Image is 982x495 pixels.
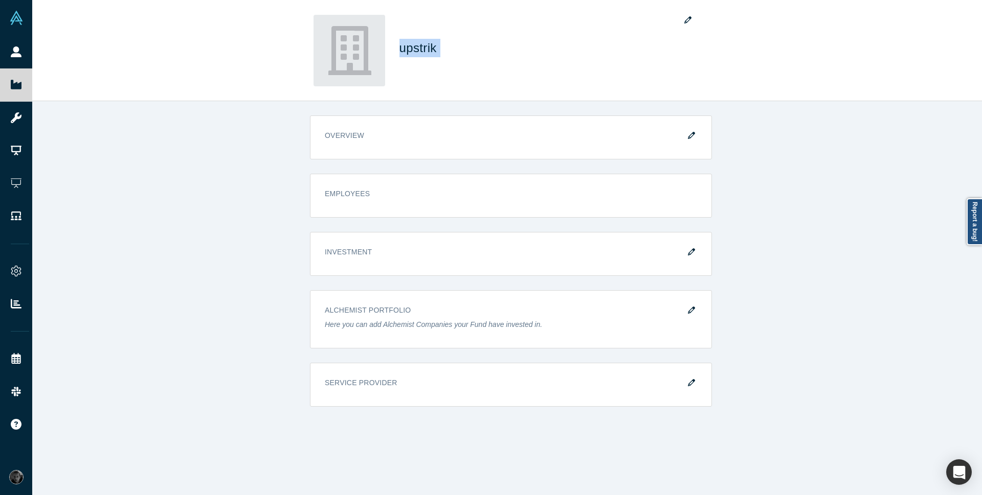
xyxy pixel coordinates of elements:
[9,11,24,25] img: Alchemist Vault Logo
[325,130,683,141] h3: overview
[325,305,683,316] h3: Alchemist Portfolio
[967,198,982,245] a: Report a bug!
[399,41,440,55] span: upstrik
[325,247,683,257] h3: Investment
[9,470,24,484] img: Rami Chousein's Account
[325,378,683,388] h3: Service Provider
[314,15,385,86] img: upstrik's Logo
[325,188,683,199] h3: Employees
[325,319,697,330] p: Here you can add Alchemist Companies your Fund have invested in.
